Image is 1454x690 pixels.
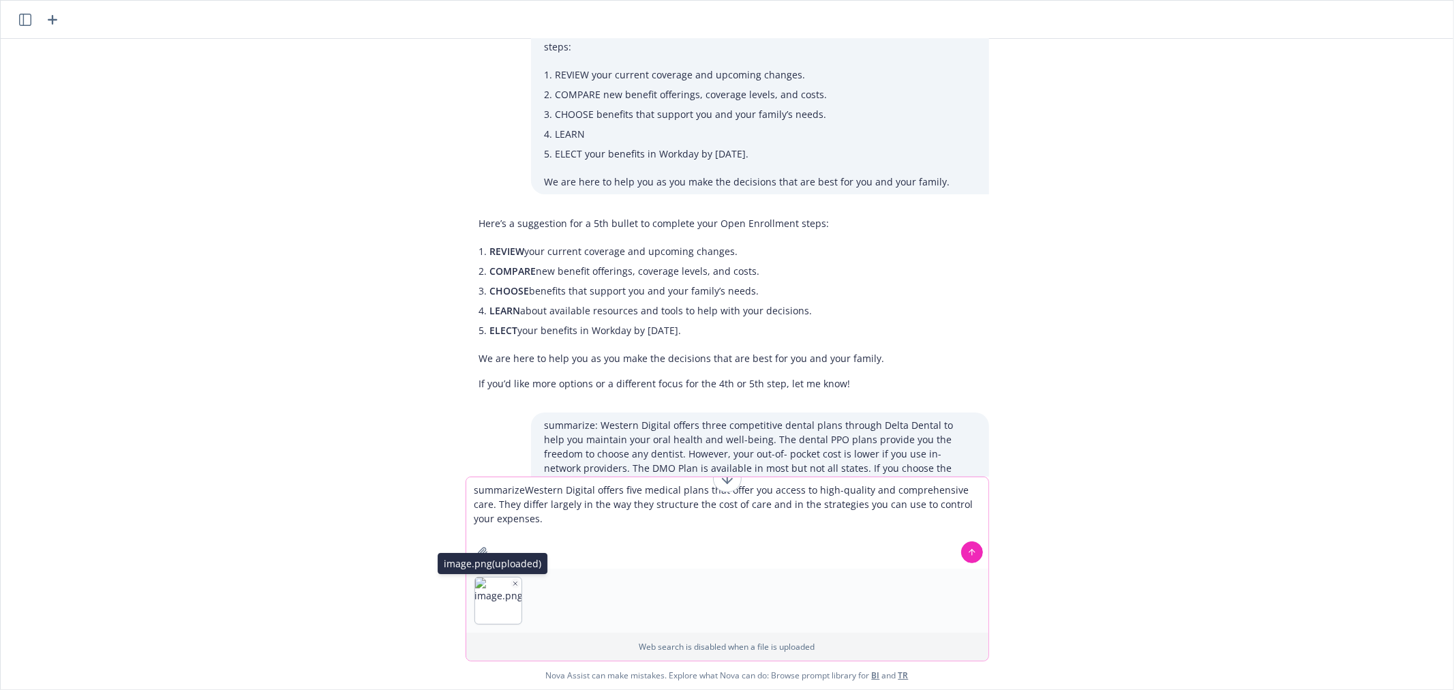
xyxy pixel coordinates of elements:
[474,641,980,652] p: Web search is disabled when a file is uploaded
[490,284,530,297] span: CHOOSE
[556,87,975,102] p: COMPARE new benefit offerings, coverage levels, and costs.
[6,661,1448,689] span: Nova Assist can make mistakes. Explore what Nova can do: Browse prompt library for and
[490,281,885,301] li: benefits that support you and your family’s needs.
[556,67,975,82] p: REVIEW your current coverage and upcoming changes.
[556,127,975,141] p: LEARN
[466,477,988,569] textarea: summarizeWestern Digital offers five medical plans that offer you access to high-quality and comp...
[490,320,885,340] li: your benefits in Workday by [DATE].
[490,301,885,320] li: about available resources and tools to help with your decisions.
[490,241,885,261] li: your current coverage and upcoming changes.
[556,147,975,161] p: ELECT your benefits in Workday by [DATE].
[490,265,536,277] span: COMPARE
[545,175,975,189] p: We are here to help you as you make the decisions that are best for you and your family.
[479,376,885,391] p: If you’d like more options or a different focus for the 4th or 5th step, let me know!
[479,216,885,230] p: Here’s a suggestion for a 5th bullet to complete your Open Enrollment steps:
[545,418,975,490] p: summarize: Western Digital offers three competitive dental plans through Delta Dental to help you...
[545,25,975,54] p: what is a 5th bullet we could add to this for open enrollment: Open Enrollment in four easy steps:
[475,577,521,624] img: image.png
[898,670,909,681] a: TR
[556,107,975,121] p: CHOOSE benefits that support you and your family’s needs.
[490,245,525,258] span: REVIEW
[490,304,521,317] span: LEARN
[490,324,518,337] span: ELECT
[490,261,885,281] li: new benefit offerings, coverage levels, and costs.
[479,351,885,365] p: We are here to help you as you make the decisions that are best for you and your family.
[872,670,880,681] a: BI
